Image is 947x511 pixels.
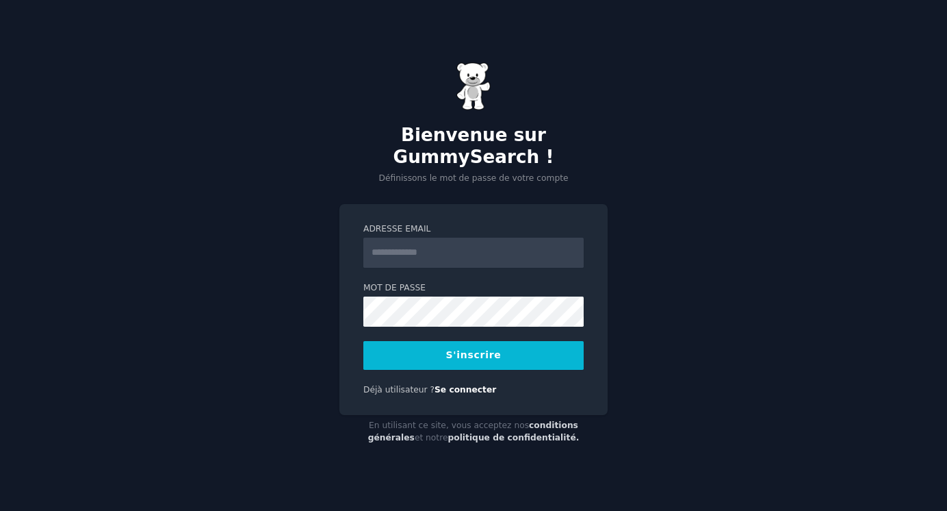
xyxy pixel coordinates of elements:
a: Se connecter [434,385,496,395]
img: Ours en gélatine [456,62,491,110]
a: politique de confidentialité. [447,433,579,443]
font: S'inscrire [446,349,502,360]
font: et notre [415,433,448,443]
font: Définissons le mot de passe de votre compte [378,173,568,183]
font: Déjà utilisateur ? [363,385,434,395]
font: En utilisant ce site, vous acceptez nos [369,421,529,430]
font: Mot de passe [363,283,426,292]
a: conditions générales [368,421,578,443]
font: Bienvenue sur GummySearch ! [393,125,554,167]
button: S'inscrire [363,341,584,370]
font: Adresse email [363,224,430,234]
